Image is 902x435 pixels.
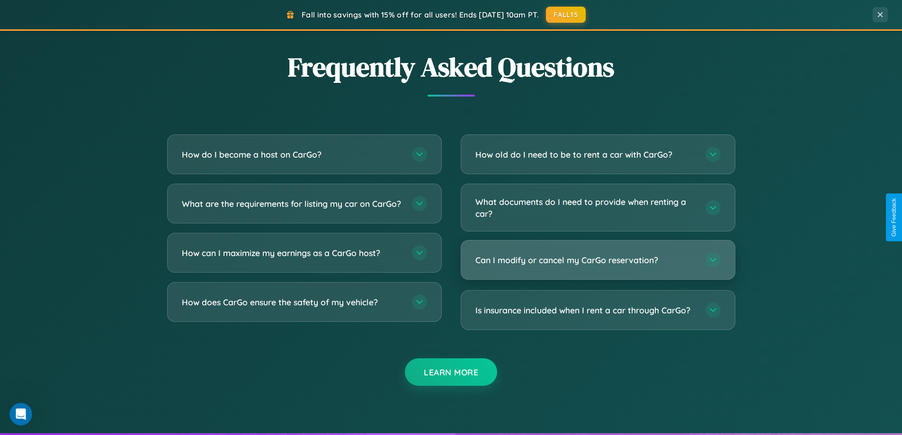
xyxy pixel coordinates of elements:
[475,196,696,219] h3: What documents do I need to provide when renting a car?
[405,358,497,386] button: Learn More
[475,304,696,316] h3: Is insurance included when I rent a car through CarGo?
[546,7,586,23] button: FALL15
[891,198,897,237] div: Give Feedback
[302,10,539,19] span: Fall into savings with 15% off for all users! Ends [DATE] 10am PT.
[182,198,402,210] h3: What are the requirements for listing my car on CarGo?
[475,254,696,266] h3: Can I modify or cancel my CarGo reservation?
[182,149,402,160] h3: How do I become a host on CarGo?
[9,403,32,426] iframe: Intercom live chat
[182,247,402,259] h3: How can I maximize my earnings as a CarGo host?
[475,149,696,160] h3: How old do I need to be to rent a car with CarGo?
[182,296,402,308] h3: How does CarGo ensure the safety of my vehicle?
[167,49,735,85] h2: Frequently Asked Questions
